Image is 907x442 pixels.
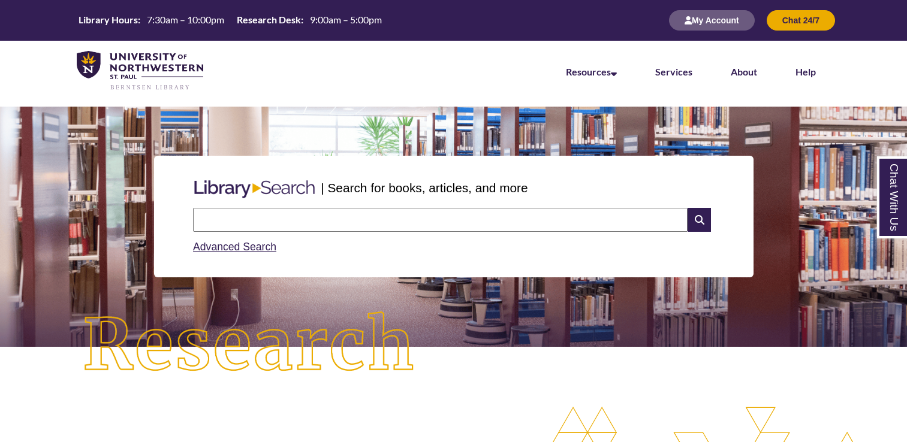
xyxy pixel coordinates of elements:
[688,208,710,232] i: Search
[188,175,321,203] img: Libary Search
[669,15,755,25] a: My Account
[232,13,305,26] th: Research Desk:
[74,13,387,26] table: Hours Today
[147,14,224,25] span: 7:30am – 10:00pm
[310,14,382,25] span: 9:00am – 5:00pm
[731,66,757,77] a: About
[767,15,835,25] a: Chat 24/7
[74,13,142,26] th: Library Hours:
[669,10,755,31] button: My Account
[74,13,387,28] a: Hours Today
[795,66,816,77] a: Help
[321,178,528,197] p: | Search for books, articles, and more
[77,51,203,91] img: UNWSP Library Logo
[46,275,454,417] img: Research
[193,241,276,253] a: Advanced Search
[566,66,617,77] a: Resources
[767,10,835,31] button: Chat 24/7
[655,66,692,77] a: Services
